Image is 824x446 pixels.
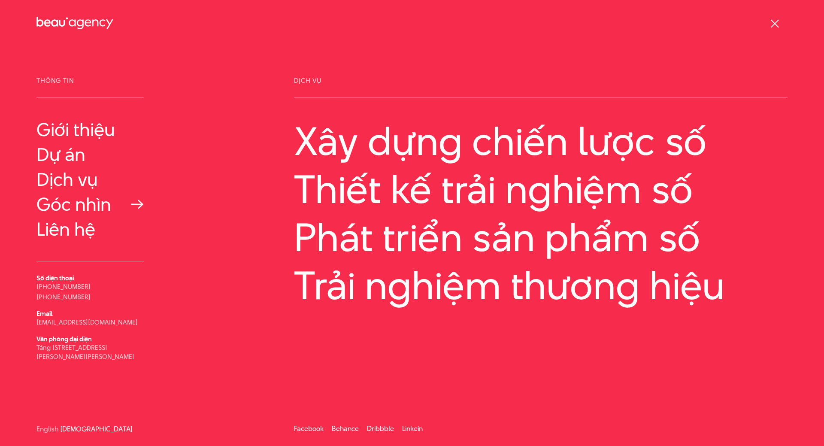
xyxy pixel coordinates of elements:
b: Email [36,309,52,318]
a: Thiết kế trải nghiệm số [294,167,788,211]
a: Dịch vụ [36,169,144,190]
a: Góc nhìn [36,194,144,215]
a: [DEMOGRAPHIC_DATA] [60,426,133,432]
a: English [36,426,58,432]
a: [PHONE_NUMBER] [36,292,91,301]
p: Tầng [STREET_ADDRESS][PERSON_NAME][PERSON_NAME] [36,343,144,361]
span: Dịch vụ [294,77,788,98]
a: [EMAIL_ADDRESS][DOMAIN_NAME] [36,318,138,327]
a: [PHONE_NUMBER] [36,282,91,291]
span: Thông tin [36,77,144,98]
a: Facebook [294,424,324,434]
a: Phát triển sản phẩm số [294,215,788,259]
a: Behance [332,424,359,434]
a: Trải nghiệm thương hiệu [294,264,788,307]
a: Dự án [36,144,144,165]
a: Giới thiệu [36,119,144,140]
a: Xây dựng chiến lược số [294,119,788,163]
b: Số điện thoại [36,273,74,282]
b: Văn phòng đại diện [36,334,92,343]
a: Dribbble [367,424,394,434]
a: Linkein [402,424,423,434]
a: Liên hệ [36,219,144,240]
